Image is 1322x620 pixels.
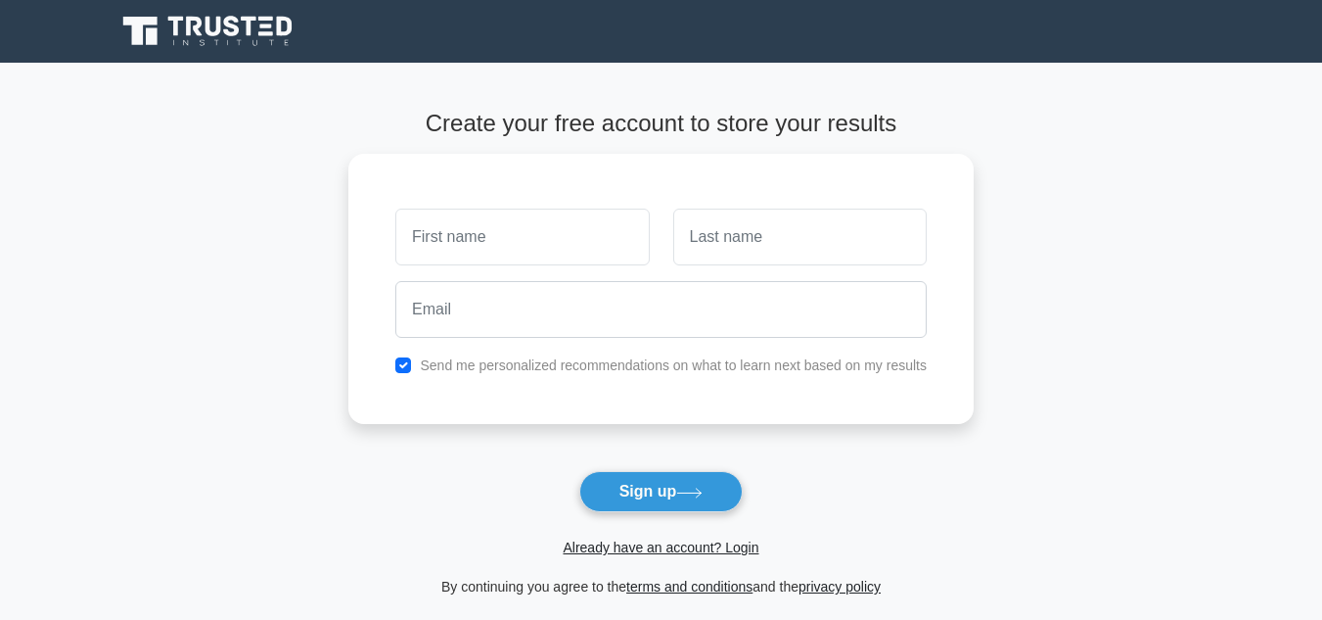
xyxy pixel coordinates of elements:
a: terms and conditions [626,579,752,595]
div: By continuing you agree to the and the [337,575,985,598]
input: Email [395,281,927,338]
input: Last name [673,209,927,265]
h4: Create your free account to store your results [348,110,974,138]
a: privacy policy [798,579,881,595]
button: Sign up [579,471,744,512]
input: First name [395,209,649,265]
label: Send me personalized recommendations on what to learn next based on my results [420,358,927,373]
a: Already have an account? Login [563,540,758,555]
